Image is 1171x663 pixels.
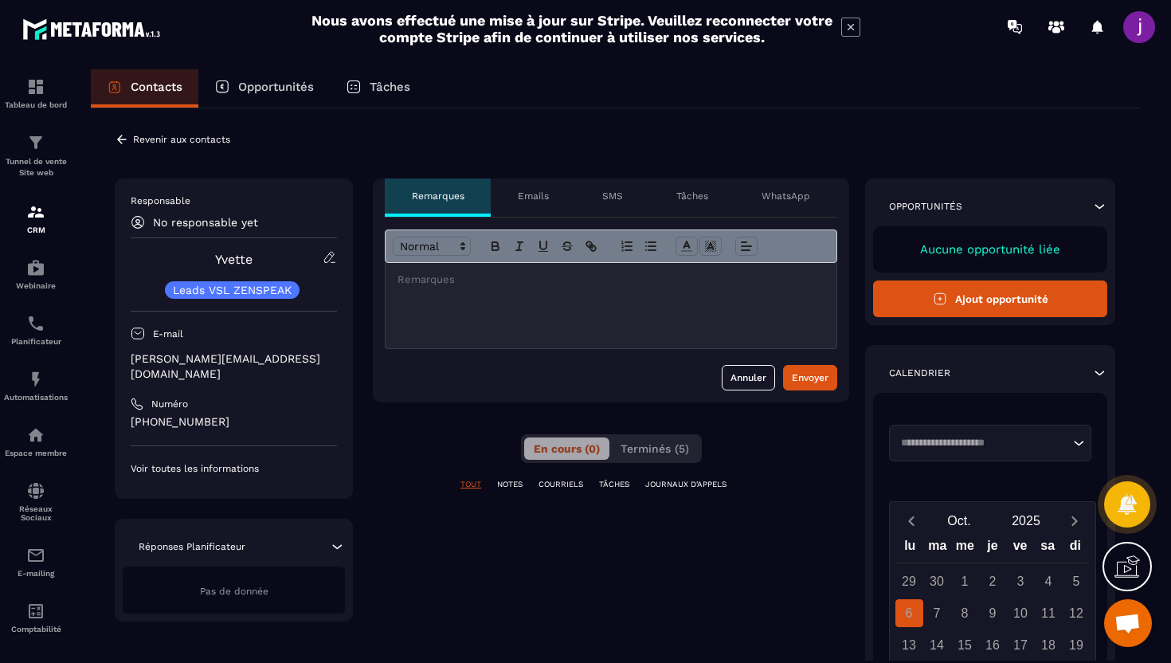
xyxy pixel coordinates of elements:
[979,631,1007,659] div: 16
[951,631,979,659] div: 15
[26,546,45,565] img: email
[131,194,337,207] p: Responsable
[1035,599,1063,627] div: 11
[1063,631,1091,659] div: 19
[621,442,689,455] span: Terminés (5)
[4,569,68,578] p: E-mailing
[4,358,68,414] a: automationsautomationsAutomatisations
[4,226,68,234] p: CRM
[889,425,1091,461] div: Search for option
[676,190,708,202] p: Tâches
[26,314,45,333] img: scheduler
[611,437,699,460] button: Terminés (5)
[4,414,68,469] a: automationsautomationsEspace membre
[311,12,833,45] h2: Nous avons effectué une mise à jour sur Stripe. Veuillez reconnecter votre compte Stripe afin de ...
[1007,599,1035,627] div: 10
[792,370,828,386] div: Envoyer
[534,442,600,455] span: En cours (0)
[131,80,182,94] p: Contacts
[923,599,951,627] div: 7
[923,631,951,659] div: 14
[993,507,1059,535] button: Open years overlay
[895,599,923,627] div: 6
[895,631,923,659] div: 13
[1035,567,1063,595] div: 4
[26,258,45,277] img: automations
[924,535,952,563] div: ma
[412,190,464,202] p: Remarques
[4,625,68,634] p: Comptabilité
[1061,535,1089,563] div: di
[26,77,45,96] img: formation
[979,535,1007,563] div: je
[4,469,68,534] a: social-networksocial-networkRéseaux Sociaux
[139,540,245,553] p: Réponses Planificateur
[722,365,775,390] button: Annuler
[133,134,230,145] p: Revenir aux contacts
[131,414,337,430] p: [PHONE_NUMBER]
[896,535,924,563] div: lu
[762,190,810,202] p: WhatsApp
[4,590,68,645] a: accountantaccountantComptabilité
[926,507,993,535] button: Open months overlay
[951,567,979,595] div: 1
[26,202,45,222] img: formation
[889,367,950,379] p: Calendrier
[200,586,268,597] span: Pas de donnée
[4,534,68,590] a: emailemailE-mailing
[602,190,623,202] p: SMS
[4,156,68,178] p: Tunnel de vente Site web
[4,246,68,302] a: automationsautomationsWebinaire
[460,479,481,490] p: TOUT
[524,437,609,460] button: En cours (0)
[173,284,292,296] p: Leads VSL ZENSPEAK
[497,479,523,490] p: NOTES
[1104,599,1152,647] div: Ouvrir le chat
[923,567,951,595] div: 30
[4,302,68,358] a: schedulerschedulerPlanificateur
[153,216,258,229] p: No responsable yet
[4,65,68,121] a: formationformationTableau de bord
[4,281,68,290] p: Webinaire
[889,242,1091,257] p: Aucune opportunité liée
[1035,631,1063,659] div: 18
[889,200,962,213] p: Opportunités
[951,599,979,627] div: 8
[1007,631,1035,659] div: 17
[1063,599,1091,627] div: 12
[599,479,629,490] p: TÂCHES
[645,479,726,490] p: JOURNAUX D'APPELS
[979,599,1007,627] div: 9
[26,370,45,389] img: automations
[518,190,549,202] p: Emails
[4,504,68,522] p: Réseaux Sociaux
[1034,535,1062,563] div: sa
[1063,567,1091,595] div: 5
[895,435,1069,451] input: Search for option
[895,567,923,595] div: 29
[4,100,68,109] p: Tableau de bord
[783,365,837,390] button: Envoyer
[4,337,68,346] p: Planificateur
[4,449,68,457] p: Espace membre
[131,351,337,382] p: [PERSON_NAME][EMAIL_ADDRESS][DOMAIN_NAME]
[1006,535,1034,563] div: ve
[4,393,68,402] p: Automatisations
[91,69,198,108] a: Contacts
[238,80,314,94] p: Opportunités
[22,14,166,44] img: logo
[951,535,979,563] div: me
[873,280,1107,317] button: Ajout opportunité
[1007,567,1035,595] div: 3
[215,252,253,267] a: Yvette
[370,80,410,94] p: Tâches
[330,69,426,108] a: Tâches
[26,602,45,621] img: accountant
[153,328,183,340] p: E-mail
[4,190,68,246] a: formationformationCRM
[1059,510,1089,532] button: Next month
[26,133,45,152] img: formation
[26,426,45,445] img: automations
[131,462,337,475] p: Voir toutes les informations
[26,481,45,500] img: social-network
